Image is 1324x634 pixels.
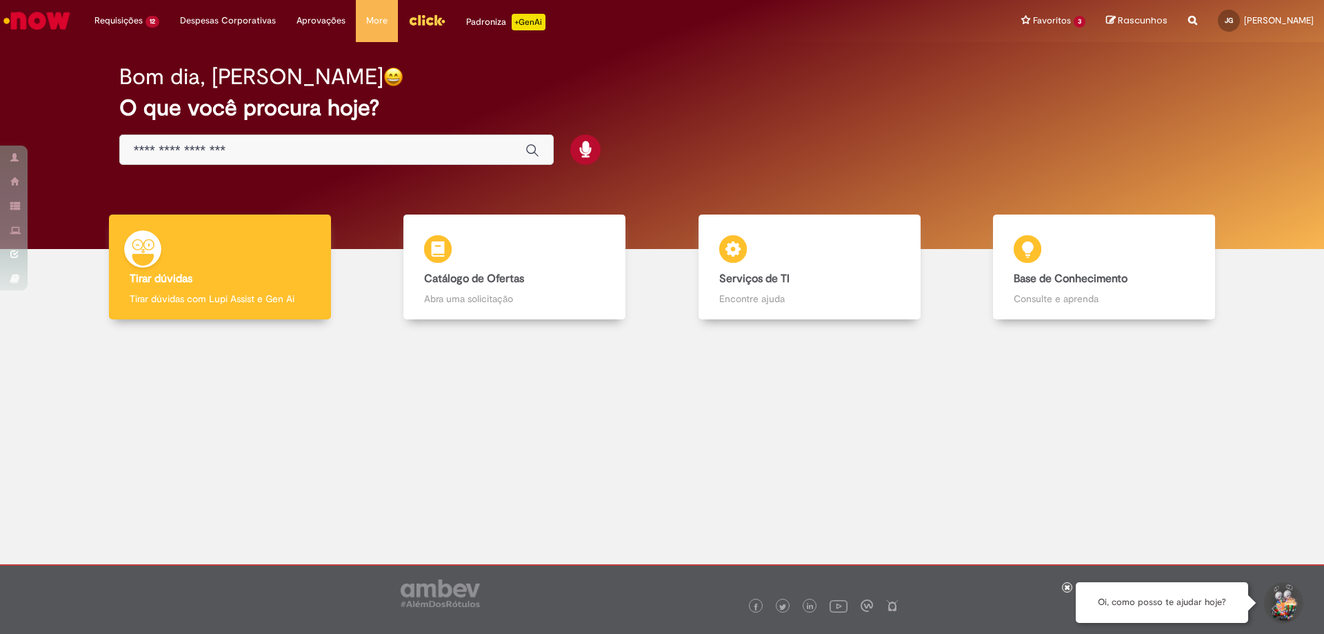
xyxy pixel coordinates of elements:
b: Serviços de TI [719,272,790,286]
b: Catálogo de Ofertas [424,272,524,286]
p: Tirar dúvidas com Lupi Assist e Gen Ai [130,292,310,306]
img: logo_footer_youtube.png [830,597,847,615]
span: Aprovações [297,14,345,28]
span: [PERSON_NAME] [1244,14,1314,26]
p: Consulte e aprenda [1014,292,1194,306]
b: Base de Conhecimento [1014,272,1127,286]
img: logo_footer_twitter.png [779,604,786,611]
span: JG [1225,16,1233,25]
span: Favoritos [1033,14,1071,28]
span: Rascunhos [1118,14,1167,27]
a: Serviços de TI Encontre ajuda [662,215,957,320]
img: logo_footer_facebook.png [752,604,759,611]
img: logo_footer_naosei.png [886,600,899,612]
span: 3 [1074,16,1085,28]
img: logo_footer_workplace.png [861,600,873,612]
p: Encontre ajuda [719,292,900,306]
img: logo_footer_linkedin.png [807,603,814,611]
span: More [366,14,388,28]
a: Catálogo de Ofertas Abra uma solicitação [368,215,663,320]
img: click_logo_yellow_360x200.png [408,10,445,30]
button: Iniciar Conversa de Suporte [1262,582,1303,624]
b: Tirar dúvidas [130,272,192,286]
div: Oi, como posso te ajudar hoje? [1076,582,1248,623]
img: happy-face.png [383,67,403,87]
p: Abra uma solicitação [424,292,605,306]
h2: O que você procura hoje? [119,96,1205,120]
span: 12 [146,16,159,28]
a: Tirar dúvidas Tirar dúvidas com Lupi Assist e Gen Ai [72,215,368,320]
a: Rascunhos [1106,14,1167,28]
p: +GenAi [512,14,545,30]
span: Despesas Corporativas [180,14,276,28]
h2: Bom dia, [PERSON_NAME] [119,65,383,89]
div: Padroniza [466,14,545,30]
a: Base de Conhecimento Consulte e aprenda [957,215,1252,320]
img: logo_footer_ambev_rotulo_gray.png [401,579,480,607]
img: ServiceNow [1,7,72,34]
span: Requisições [94,14,143,28]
